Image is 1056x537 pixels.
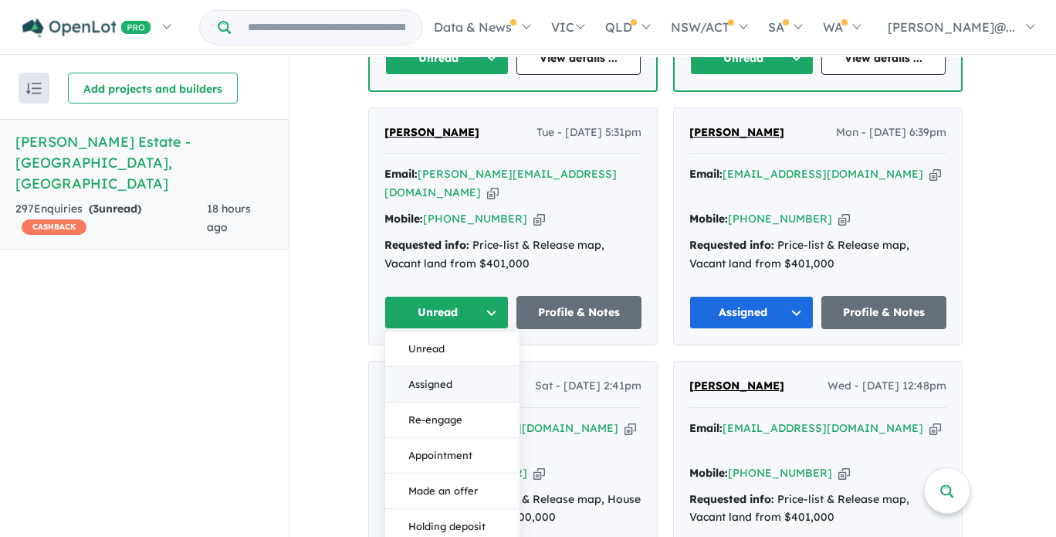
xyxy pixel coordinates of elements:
button: Unread [384,296,509,329]
div: Price-list & Release map, Vacant land from $401,000 [689,236,946,274]
button: Assigned [689,296,814,329]
img: Openlot PRO Logo White [22,19,151,38]
span: [PERSON_NAME] [689,125,784,139]
span: [PERSON_NAME] [689,379,784,393]
div: Price-list & Release map, Vacant land from $401,000 [689,491,946,528]
button: Unread [690,42,814,75]
span: 18 hours ago [207,202,251,234]
a: [PHONE_NUMBER] [423,466,527,480]
a: Profile & Notes [821,296,946,329]
span: 3 [93,202,99,216]
button: Copy [624,420,636,437]
button: Add projects and builders [68,73,238,104]
span: Tue - [DATE] 5:31pm [536,124,641,142]
a: [PHONE_NUMBER] [728,212,832,226]
strong: Requested info: [384,238,469,252]
button: Copy [533,211,545,227]
button: Unread [385,331,520,367]
strong: Mobile: [689,466,728,480]
span: [PERSON_NAME]@... [888,19,1015,35]
a: Profile & Notes [516,296,641,329]
span: [PERSON_NAME] [384,125,479,139]
div: 297 Enquir ies [15,200,207,237]
a: [EMAIL_ADDRESS][DOMAIN_NAME] [418,421,618,435]
a: View details ... [516,42,641,75]
button: Copy [929,420,941,437]
button: Copy [838,465,850,481]
a: [PERSON_NAME][EMAIL_ADDRESS][DOMAIN_NAME] [384,167,617,199]
strong: Email: [689,421,723,435]
a: [PHONE_NUMBER] [423,212,527,226]
span: CASHBACK [22,219,86,235]
button: Copy [838,211,850,227]
button: Appointment [385,438,520,474]
span: Wed - [DATE] 12:48pm [828,377,946,396]
strong: Requested info: [689,238,774,252]
div: Price-list & Release map, Vacant land from $401,000 [384,236,641,274]
span: Sat - [DATE] 2:41pm [535,377,641,396]
button: Unread [385,42,509,75]
strong: Mobile: [384,212,423,226]
strong: Email: [384,167,418,181]
img: sort.svg [26,83,42,94]
span: Mon - [DATE] 6:39pm [836,124,946,142]
input: Try estate name, suburb, builder or developer [234,11,419,44]
a: View details ... [821,42,946,75]
button: Copy [929,166,941,182]
strong: Mobile: [689,212,728,226]
button: Copy [533,465,545,481]
a: [PERSON_NAME] [384,124,479,142]
strong: Requested info: [689,492,774,506]
button: Assigned [385,367,520,403]
h5: [PERSON_NAME] Estate - [GEOGRAPHIC_DATA] , [GEOGRAPHIC_DATA] [15,131,273,194]
strong: Email: [689,167,723,181]
a: [EMAIL_ADDRESS][DOMAIN_NAME] [723,167,923,181]
a: [PERSON_NAME] [689,377,784,396]
button: Made an offer [385,474,520,509]
a: [EMAIL_ADDRESS][DOMAIN_NAME] [723,421,923,435]
a: [PERSON_NAME] [689,124,784,142]
a: [PHONE_NUMBER] [728,466,832,480]
strong: ( unread) [89,202,141,216]
button: Copy [487,185,499,201]
button: Re-engage [385,403,520,438]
